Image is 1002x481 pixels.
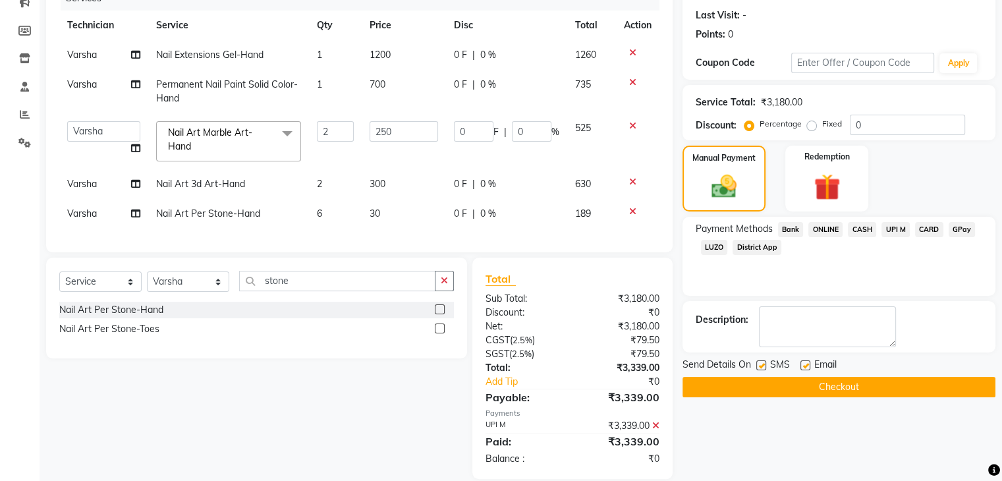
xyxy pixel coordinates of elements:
div: Net: [476,320,572,333]
span: SGST [486,348,509,360]
div: Paid: [476,434,572,449]
span: 700 [370,78,385,90]
a: Add Tip [476,375,588,389]
span: Varsha [67,78,97,90]
div: Points: [696,28,725,42]
span: 0 % [480,177,496,191]
th: Price [362,11,446,40]
span: | [472,48,475,62]
th: Service [148,11,309,40]
span: | [504,125,507,139]
div: ₹3,180.00 [572,320,669,333]
div: ( ) [476,333,572,347]
div: Balance : [476,452,572,466]
span: | [472,78,475,92]
button: Checkout [682,377,995,397]
th: Disc [446,11,567,40]
span: 6 [317,208,322,219]
div: - [742,9,746,22]
span: 0 % [480,207,496,221]
div: ₹3,339.00 [572,361,669,375]
span: CARD [915,222,943,237]
th: Technician [59,11,148,40]
input: Search or Scan [239,271,435,291]
th: Total [567,11,616,40]
div: Discount: [696,119,737,132]
div: Payments [486,408,659,419]
div: Nail Art Per Stone-Hand [59,303,163,317]
div: ₹3,339.00 [572,434,669,449]
div: ₹3,339.00 [572,419,669,433]
span: SMS [770,358,790,374]
span: 0 F [454,78,467,92]
div: Sub Total: [476,292,572,306]
div: ₹3,339.00 [572,389,669,405]
span: 300 [370,178,385,190]
span: GPay [949,222,976,237]
span: 1200 [370,49,391,61]
span: 0 % [480,78,496,92]
span: 0 % [480,48,496,62]
span: 2.5% [513,335,532,345]
button: Apply [939,53,977,73]
span: Send Details On [682,358,751,374]
span: 189 [575,208,591,219]
div: Nail Art Per Stone-Toes [59,322,159,336]
div: ( ) [476,347,572,361]
span: 0 F [454,177,467,191]
span: Varsha [67,178,97,190]
div: UPI M [476,419,572,433]
div: ₹0 [572,452,669,466]
a: x [191,140,197,152]
img: _gift.svg [806,171,849,204]
div: Service Total: [696,96,756,109]
span: Varsha [67,208,97,219]
span: Nail Art Marble Art-Hand [168,127,252,152]
div: Coupon Code [696,56,791,70]
span: 1 [317,49,322,61]
span: UPI M [881,222,910,237]
span: Permanent Nail Paint Solid Color-Hand [156,78,298,104]
span: % [551,125,559,139]
span: 1 [317,78,322,90]
img: _cash.svg [704,172,744,201]
div: ₹79.50 [572,347,669,361]
span: 2.5% [512,349,532,359]
span: 0 F [454,207,467,221]
span: Nail Extensions Gel-Hand [156,49,264,61]
div: 0 [728,28,733,42]
span: Bank [778,222,804,237]
span: 0 F [454,48,467,62]
span: LUZO [701,240,728,255]
span: Payment Methods [696,222,773,236]
span: Nail Art Per Stone-Hand [156,208,260,219]
div: Payable: [476,389,572,405]
span: 630 [575,178,591,190]
div: ₹0 [588,375,669,389]
span: District App [733,240,781,255]
span: Total [486,272,516,286]
div: Discount: [476,306,572,320]
span: 30 [370,208,380,219]
span: Email [814,358,837,374]
span: | [472,207,475,221]
span: | [472,177,475,191]
div: ₹0 [572,306,669,320]
div: ₹3,180.00 [761,96,802,109]
span: CASH [848,222,876,237]
span: Nail Art 3d Art-Hand [156,178,245,190]
label: Redemption [804,151,850,163]
span: 1260 [575,49,596,61]
th: Action [616,11,659,40]
label: Percentage [760,118,802,130]
span: F [493,125,499,139]
th: Qty [309,11,362,40]
div: Total: [476,361,572,375]
span: ONLINE [808,222,843,237]
span: 735 [575,78,591,90]
div: Last Visit: [696,9,740,22]
div: ₹3,180.00 [572,292,669,306]
label: Fixed [822,118,842,130]
div: ₹79.50 [572,333,669,347]
input: Enter Offer / Coupon Code [791,53,935,73]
